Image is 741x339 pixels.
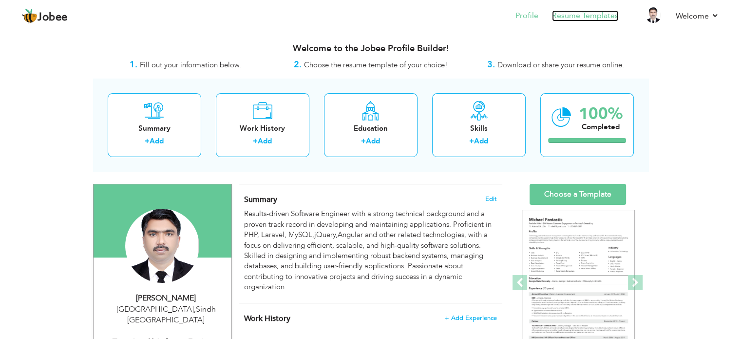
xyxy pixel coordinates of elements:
div: Work History [224,123,302,134]
div: 100% [579,106,623,122]
div: Completed [579,122,623,132]
strong: 2. [294,59,302,71]
span: Edit [485,196,497,202]
span: Download or share your resume online. [497,60,624,70]
h4: Adding a summary is a quick and easy way to highlight your experience and interests. [244,195,496,204]
a: Add [258,136,272,146]
img: Profile Img [646,7,661,23]
div: [PERSON_NAME] [101,293,231,304]
label: + [361,136,366,146]
img: Nand Lal [125,209,199,283]
strong: 3. [487,59,495,71]
div: [GEOGRAPHIC_DATA] Sindh [GEOGRAPHIC_DATA] [101,304,231,326]
a: Jobee [22,8,68,24]
div: Summary [115,123,193,134]
a: Add [474,136,488,146]
strong: 1. [130,59,137,71]
span: + Add Experience [445,315,497,321]
a: Choose a Template [530,184,626,205]
a: Resume Templates [552,10,618,21]
span: Work History [244,313,290,324]
img: jobee.io [22,8,38,24]
div: Results-driven Software Engineer with a strong technical background and a proven track record in ... [244,209,496,292]
a: Profile [515,10,538,21]
span: Choose the resume template of your choice! [304,60,448,70]
label: + [253,136,258,146]
h3: Welcome to the Jobee Profile Builder! [93,44,648,54]
div: Education [332,123,410,134]
label: + [469,136,474,146]
span: Fill out your information below. [140,60,241,70]
div: Skills [440,123,518,134]
span: , [194,304,196,315]
label: + [145,136,150,146]
h4: This helps to show the companies you have worked for. [244,314,496,323]
a: Welcome [676,10,719,22]
span: Summary [244,194,277,205]
a: Add [150,136,164,146]
span: Jobee [38,12,68,23]
a: Add [366,136,380,146]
